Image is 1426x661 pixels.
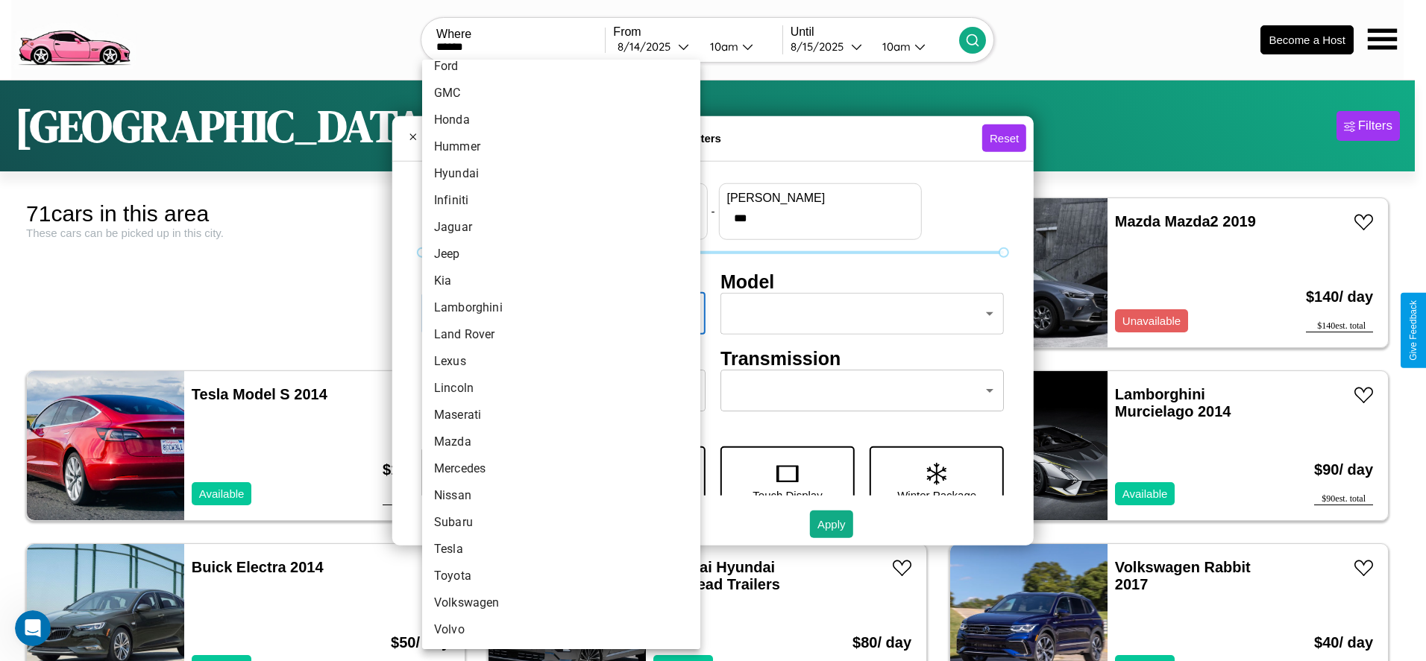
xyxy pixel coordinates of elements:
[422,294,700,321] li: Lamborghini
[422,616,700,643] li: Volvo
[422,348,700,375] li: Lexus
[422,241,700,268] li: Jeep
[422,402,700,428] li: Maserati
[422,482,700,509] li: Nissan
[422,214,700,241] li: Jaguar
[422,133,700,160] li: Hummer
[422,536,700,563] li: Tesla
[15,610,51,646] iframe: Intercom live chat
[422,563,700,589] li: Toyota
[1408,300,1419,361] div: Give Feedback
[422,80,700,107] li: GMC
[422,509,700,536] li: Subaru
[422,53,700,80] li: Ford
[422,187,700,214] li: Infiniti
[422,107,700,133] li: Honda
[422,375,700,402] li: Lincoln
[422,160,700,187] li: Hyundai
[422,428,700,455] li: Mazda
[422,455,700,482] li: Mercedes
[422,268,700,294] li: Kia
[422,321,700,348] li: Land Rover
[422,589,700,616] li: Volkswagen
